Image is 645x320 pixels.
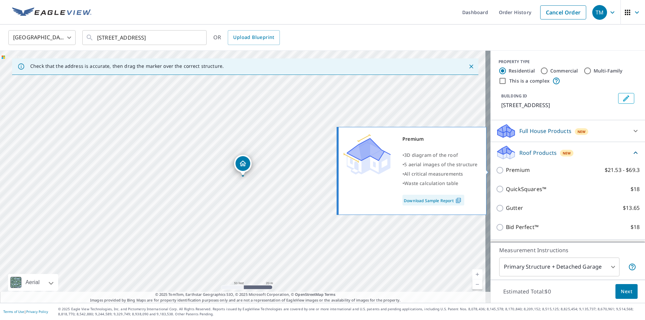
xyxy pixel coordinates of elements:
[615,284,638,299] button: Next
[506,223,539,231] p: Bid Perfect™
[402,169,478,179] div: •
[402,179,478,188] div: •
[509,78,550,84] label: This is a complex
[404,161,477,168] span: 5 aerial images of the structure
[509,67,535,74] label: Residential
[592,5,607,20] div: TM
[404,180,458,186] span: Waste calculation table
[402,150,478,160] div: •
[472,279,482,289] a: Current Level 19, Zoom Out
[404,171,463,177] span: All critical measurements
[24,274,42,291] div: Aerial
[519,149,557,157] p: Roof Products
[540,5,586,19] a: Cancel Order
[12,7,91,17] img: EV Logo
[594,67,623,74] label: Multi-Family
[501,101,615,109] p: [STREET_ADDRESS]
[499,246,636,254] p: Measurement Instructions
[506,166,530,174] p: Premium
[577,129,586,134] span: New
[563,150,571,156] span: New
[467,62,476,71] button: Close
[628,263,636,271] span: Your report will include the primary structure and a detached garage if one exists.
[618,93,634,104] button: Edit building 1
[631,185,640,193] p: $18
[344,134,391,175] img: Premium
[325,292,336,297] a: Terms
[402,160,478,169] div: •
[499,258,619,276] div: Primary Structure + Detached Garage
[97,28,193,47] input: Search by address or latitude-longitude
[506,185,546,193] p: QuickSquares™
[8,28,76,47] div: [GEOGRAPHIC_DATA]
[155,292,336,298] span: © 2025 TomTom, Earthstar Geographics SIO, © 2025 Microsoft Corporation, ©
[454,197,463,203] img: Pdf Icon
[26,309,48,314] a: Privacy Policy
[404,152,458,158] span: 3D diagram of the roof
[233,33,274,42] span: Upload Blueprint
[501,93,527,99] p: BUILDING ID
[228,30,279,45] a: Upload Blueprint
[58,307,642,317] p: © 2025 Eagle View Technologies, Inc. and Pictometry International Corp. All Rights Reserved. Repo...
[496,145,640,161] div: Roof ProductsNew
[8,274,58,291] div: Aerial
[519,127,571,135] p: Full House Products
[30,63,224,69] p: Check that the address is accurate, then drag the marker over the correct structure.
[213,30,280,45] div: OR
[550,67,578,74] label: Commercial
[472,269,482,279] a: Current Level 19, Zoom In
[496,123,640,139] div: Full House ProductsNew
[623,204,640,212] p: $13.65
[621,287,632,296] span: Next
[498,284,556,299] p: Estimated Total: $0
[3,309,24,314] a: Terms of Use
[631,223,640,231] p: $18
[295,292,323,297] a: OpenStreetMap
[499,59,637,65] div: PROPERTY TYPE
[605,166,640,174] p: $21.53 - $69.3
[402,195,464,205] a: Download Sample Report
[506,204,523,212] p: Gutter
[3,310,48,314] p: |
[234,155,252,176] div: Dropped pin, building 1, Residential property, 2367 Gateroyal Dr Saint Louis, MO 63131
[402,134,478,144] div: Premium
